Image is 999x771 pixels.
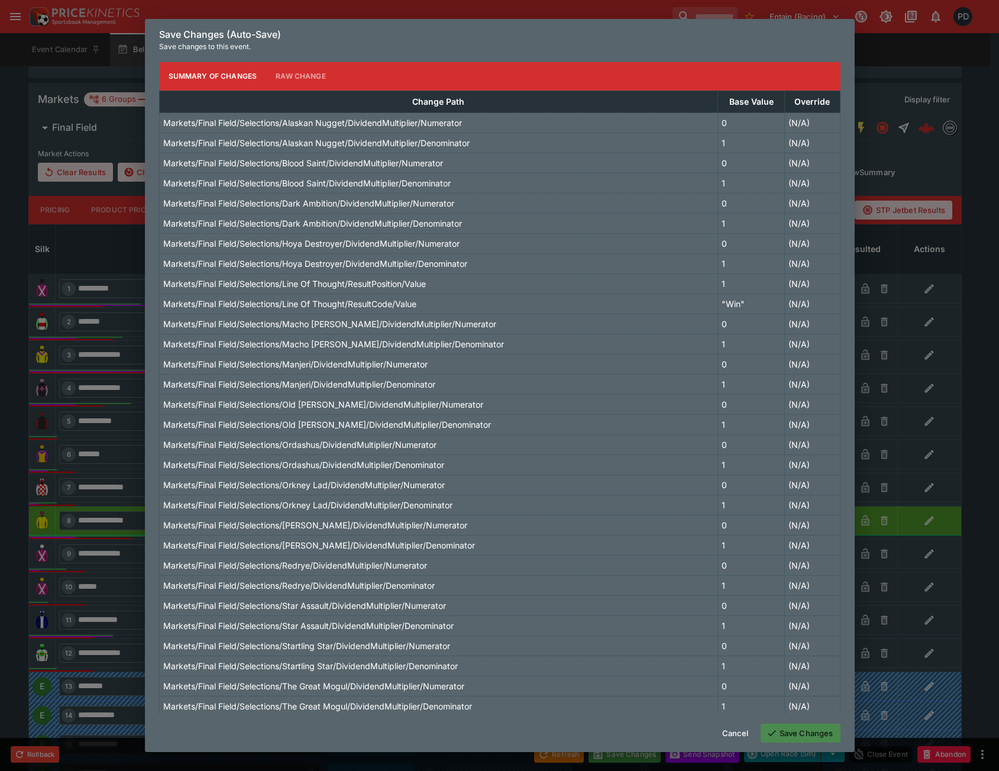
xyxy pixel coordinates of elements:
[784,575,840,595] td: (N/A)
[163,499,452,511] p: Markets/Final Field/Selections/Orkney Lad/DividendMultiplier/Denominator
[718,133,785,153] td: 1
[784,635,840,656] td: (N/A)
[718,454,785,475] td: 1
[159,41,840,53] p: Save changes to this event.
[718,253,785,273] td: 1
[784,273,840,293] td: (N/A)
[718,173,785,193] td: 1
[718,595,785,615] td: 0
[163,640,450,652] p: Markets/Final Field/Selections/Startling Star/DividendMultiplier/Numerator
[163,519,467,531] p: Markets/Final Field/Selections/[PERSON_NAME]/DividendMultiplier/Numerator
[718,112,785,133] td: 0
[163,278,426,290] p: Markets/Final Field/Selections/Line Of Thought/ResultPosition/Value
[718,193,785,213] td: 0
[784,153,840,173] td: (N/A)
[718,495,785,515] td: 1
[159,62,267,91] button: Summary of Changes
[784,233,840,253] td: (N/A)
[718,394,785,414] td: 0
[163,599,446,612] p: Markets/Final Field/Selections/Star Assault/DividendMultiplier/Numerator
[163,378,435,391] p: Markets/Final Field/Selections/Manjeri/DividendMultiplier/Denominator
[163,157,443,169] p: Markets/Final Field/Selections/Blood Saint/DividendMultiplier/Numerator
[784,515,840,535] td: (N/A)
[163,418,491,431] p: Markets/Final Field/Selections/Old [PERSON_NAME]/DividendMultiplier/Denominator
[784,475,840,495] td: (N/A)
[163,137,470,149] p: Markets/Final Field/Selections/Alaskan Nugget/DividendMultiplier/Denominator
[784,173,840,193] td: (N/A)
[718,273,785,293] td: 1
[784,193,840,213] td: (N/A)
[163,197,454,209] p: Markets/Final Field/Selections/Dark Ambition/DividendMultiplier/Numerator
[784,213,840,233] td: (N/A)
[163,237,460,250] p: Markets/Final Field/Selections/Hoya Destroyer/DividendMultiplier/Numerator
[718,575,785,595] td: 1
[718,615,785,635] td: 1
[718,414,785,434] td: 1
[718,555,785,575] td: 0
[718,635,785,656] td: 0
[718,515,785,535] td: 0
[784,454,840,475] td: (N/A)
[159,28,840,41] h6: Save Changes (Auto-Save)
[784,374,840,394] td: (N/A)
[784,414,840,434] td: (N/A)
[784,91,840,112] th: Override
[784,133,840,153] td: (N/A)
[266,62,335,91] button: Raw Change
[163,620,454,632] p: Markets/Final Field/Selections/Star Assault/DividendMultiplier/Denominator
[163,579,435,592] p: Markets/Final Field/Selections/Redrye/DividendMultiplier/Denominator
[784,696,840,716] td: (N/A)
[163,479,445,491] p: Markets/Final Field/Selections/Orkney Lad/DividendMultiplier/Numerator
[718,354,785,374] td: 0
[718,374,785,394] td: 1
[784,555,840,575] td: (N/A)
[163,700,472,712] p: Markets/Final Field/Selections/The Great Mogul/DividendMultiplier/Denominator
[718,656,785,676] td: 1
[784,314,840,334] td: (N/A)
[718,314,785,334] td: 0
[718,676,785,696] td: 0
[163,680,464,692] p: Markets/Final Field/Selections/The Great Mogul/DividendMultiplier/Numerator
[784,394,840,414] td: (N/A)
[718,293,785,314] td: "Win"
[784,615,840,635] td: (N/A)
[784,656,840,676] td: (N/A)
[718,233,785,253] td: 0
[718,334,785,354] td: 1
[163,338,504,350] p: Markets/Final Field/Selections/Macho [PERSON_NAME]/DividendMultiplier/Denominator
[718,434,785,454] td: 0
[163,318,496,330] p: Markets/Final Field/Selections/Macho [PERSON_NAME]/DividendMultiplier/Numerator
[163,438,437,451] p: Markets/Final Field/Selections/Ordashus/DividendMultiplier/Numerator
[163,117,462,129] p: Markets/Final Field/Selections/Alaskan Nugget/DividendMultiplier/Numerator
[163,398,483,411] p: Markets/Final Field/Selections/Old [PERSON_NAME]/DividendMultiplier/Numerator
[784,495,840,515] td: (N/A)
[784,434,840,454] td: (N/A)
[718,475,785,495] td: 0
[163,539,475,551] p: Markets/Final Field/Selections/[PERSON_NAME]/DividendMultiplier/Denominator
[784,595,840,615] td: (N/A)
[163,217,462,230] p: Markets/Final Field/Selections/Dark Ambition/DividendMultiplier/Denominator
[163,559,427,572] p: Markets/Final Field/Selections/Redrye/DividendMultiplier/Numerator
[784,293,840,314] td: (N/A)
[784,676,840,696] td: (N/A)
[784,112,840,133] td: (N/A)
[163,660,458,672] p: Markets/Final Field/Selections/Startling Star/DividendMultiplier/Denominator
[163,257,467,270] p: Markets/Final Field/Selections/Hoya Destroyer/DividendMultiplier/Denominator
[784,535,840,555] td: (N/A)
[163,358,428,370] p: Markets/Final Field/Selections/Manjeri/DividendMultiplier/Numerator
[784,334,840,354] td: (N/A)
[163,459,444,471] p: Markets/Final Field/Selections/Ordashus/DividendMultiplier/Denominator
[163,177,451,189] p: Markets/Final Field/Selections/Blood Saint/DividendMultiplier/Denominator
[718,213,785,233] td: 1
[715,724,756,743] button: Cancel
[718,91,785,112] th: Base Value
[718,535,785,555] td: 1
[761,724,840,743] button: Save Changes
[718,696,785,716] td: 1
[718,153,785,173] td: 0
[159,91,718,112] th: Change Path
[784,354,840,374] td: (N/A)
[163,298,416,310] p: Markets/Final Field/Selections/Line Of Thought/ResultCode/Value
[784,253,840,273] td: (N/A)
